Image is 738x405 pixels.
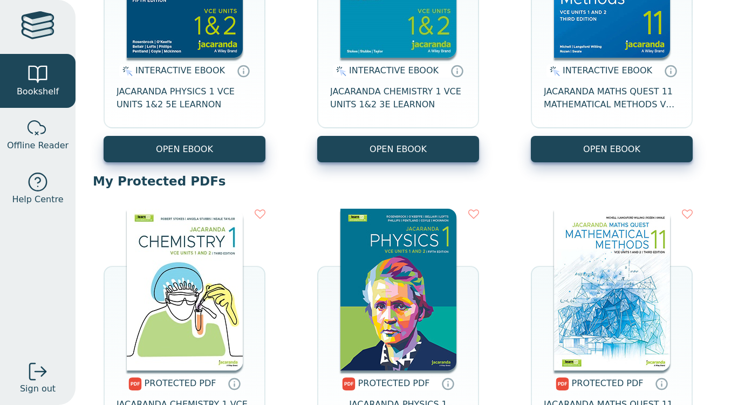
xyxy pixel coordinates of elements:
img: pdf.svg [556,377,569,390]
img: interactive.svg [119,65,133,78]
a: Protected PDFs cannot be printed, copied or shared. They can be accessed online through Education... [655,377,668,390]
span: INTERACTIVE EBOOK [563,65,652,75]
img: 0b201fb6-910a-4227-a484-ef9a780472b7.jpg [340,209,456,370]
img: pdf.svg [342,377,356,390]
a: Interactive eBooks are accessed online via the publisher’s portal. They contain interactive resou... [237,64,250,77]
span: Sign out [20,382,56,395]
img: interactive.svg [546,65,560,78]
img: interactive.svg [333,65,346,78]
span: Offline Reader [7,139,69,152]
a: Protected PDFs cannot be printed, copied or shared. They can be accessed online through Education... [441,377,454,390]
span: JACARANDA CHEMISTRY 1 VCE UNITS 1&2 3E LEARNON [330,85,466,111]
a: Protected PDFs cannot be printed, copied or shared. They can be accessed online through Education... [228,377,241,390]
button: OPEN EBOOK [317,136,479,162]
p: My Protected PDFs [93,173,721,189]
button: OPEN EBOOK [531,136,693,162]
button: OPEN EBOOK [104,136,265,162]
span: Bookshelf [17,85,59,98]
span: JACARANDA PHYSICS 1 VCE UNITS 1&2 5E LEARNON [117,85,252,111]
a: Interactive eBooks are accessed online via the publisher’s portal. They contain interactive resou... [450,64,463,77]
span: INTERACTIVE EBOOK [349,65,439,75]
img: b46bd55f-bf88-4c2e-a261-e2787e06fdfd.jpg [127,209,243,370]
span: PROTECTED PDF [572,378,644,388]
span: INTERACTIVE EBOOK [135,65,225,75]
img: pdf.svg [128,377,142,390]
span: JACARANDA MATHS QUEST 11 MATHEMATICAL METHODS VCE UNITS 1&2 3E LEARNON [544,85,680,111]
span: Help Centre [12,193,63,206]
span: PROTECTED PDF [358,378,430,388]
span: PROTECTED PDF [145,378,216,388]
img: 7d5df96f-a6f2-4f05-9c2a-d28d402b2132.jpg [554,209,670,370]
a: Interactive eBooks are accessed online via the publisher’s portal. They contain interactive resou... [664,64,677,77]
